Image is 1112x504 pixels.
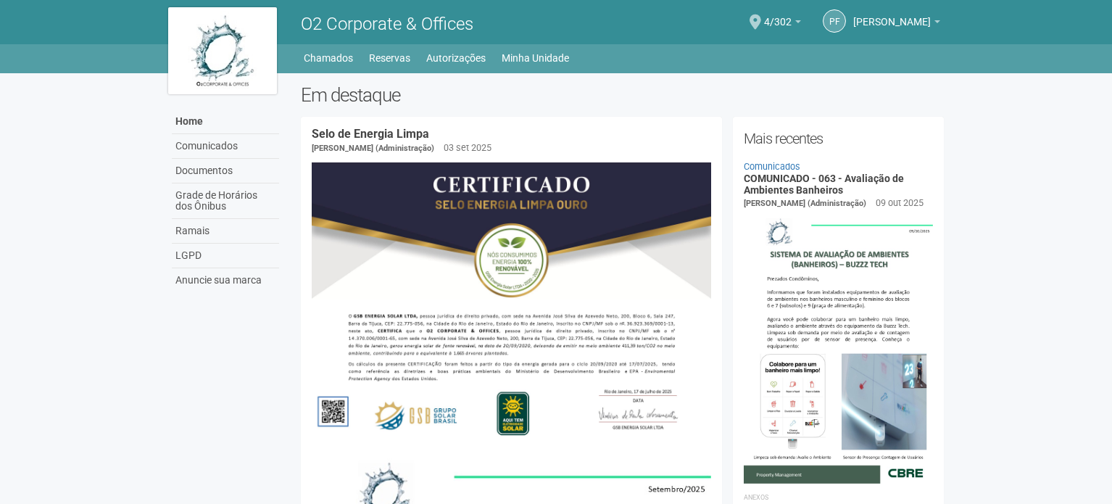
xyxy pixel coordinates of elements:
a: PF [823,9,846,33]
span: [PERSON_NAME] (Administração) [312,144,434,153]
a: Reservas [369,48,410,68]
a: Grade de Horários dos Ônibus [172,183,279,219]
h2: Em destaque [301,84,944,106]
img: COMUNICADO%20-%20054%20-%20Selo%20de%20Energia%20Limpa%20-%20P%C3%A1g.%202.jpg [312,162,711,445]
h2: Mais recentes [744,128,933,149]
a: Chamados [304,48,353,68]
span: PRISCILLA FREITAS [853,2,931,28]
a: [PERSON_NAME] [853,18,940,30]
div: 03 set 2025 [444,141,491,154]
a: Autorizações [426,48,486,68]
a: Home [172,110,279,134]
a: Anuncie sua marca [172,268,279,292]
a: Minha Unidade [502,48,569,68]
div: 09 out 2025 [876,197,924,210]
a: COMUNICADO - 063 - Avaliação de Ambientes Banheiros [744,173,904,195]
li: Anexos [744,491,933,504]
span: O2 Corporate & Offices [301,14,473,34]
a: LGPD [172,244,279,268]
span: [PERSON_NAME] (Administração) [744,199,866,208]
img: COMUNICADO%20-%20063%20-%20Avalia%C3%A7%C3%A3o%20de%20Ambientes%20Banheiros.jpg [744,210,933,483]
a: Comunicados [172,134,279,159]
a: Documentos [172,159,279,183]
span: 4/302 [764,2,792,28]
img: logo.jpg [168,7,277,94]
a: 4/302 [764,18,801,30]
a: Comunicados [744,161,800,172]
a: Ramais [172,219,279,244]
a: Selo de Energia Limpa [312,127,429,141]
